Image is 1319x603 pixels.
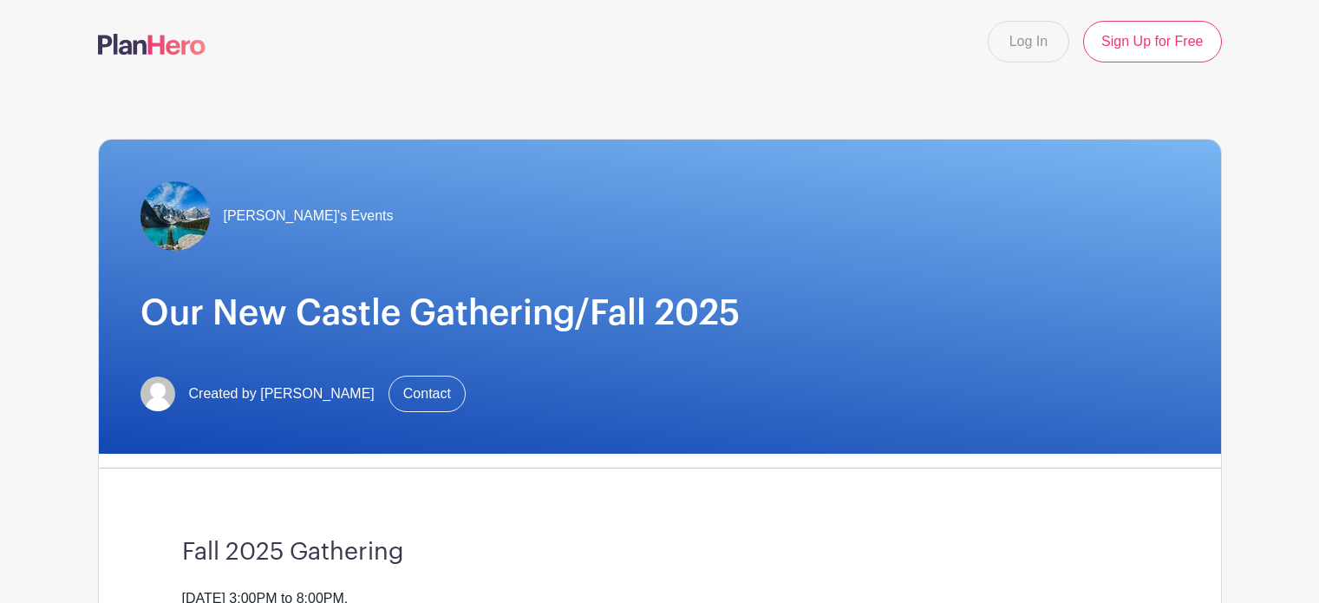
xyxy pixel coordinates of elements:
h3: Fall 2025 Gathering [182,538,1138,567]
img: logo-507f7623f17ff9eddc593b1ce0a138ce2505c220e1c5a4e2b4648c50719b7d32.svg [98,34,206,55]
h1: Our New Castle Gathering/Fall 2025 [140,292,1179,334]
img: default-ce2991bfa6775e67f084385cd625a349d9dcbb7a52a09fb2fda1e96e2d18dcdb.png [140,377,175,411]
span: [PERSON_NAME]'s Events [224,206,394,226]
span: Created by [PERSON_NAME] [189,383,375,404]
img: Mountains.With.Lake.jpg [140,181,210,251]
a: Sign Up for Free [1083,21,1221,62]
a: Contact [389,376,466,412]
a: Log In [988,21,1069,62]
